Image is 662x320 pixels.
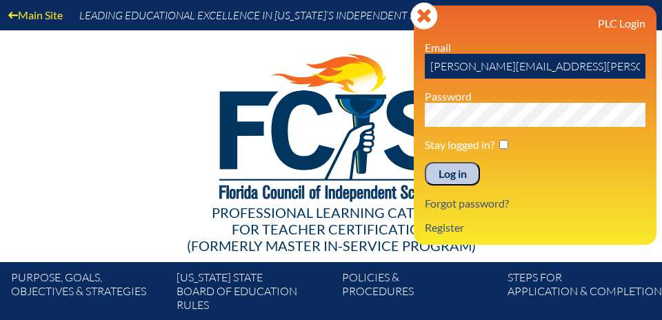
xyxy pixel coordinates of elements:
[189,30,474,219] img: FCISlogo221.eps
[425,17,645,30] h3: PLC Login
[425,138,494,151] label: Stay logged in?
[6,268,171,320] a: Purpose, goals,objectives & strategies
[22,204,640,254] div: Professional Learning Catalog (formerly Master In-service Program)
[410,2,438,30] svg: Close
[419,218,470,237] a: Register
[425,41,451,54] label: Email
[425,162,480,186] input: Log in
[419,194,514,212] a: Forgot password?
[425,90,472,103] label: Password
[232,221,431,237] span: for Teacher Certification
[3,6,68,24] a: Main Site
[337,268,502,320] a: Policies &Procedures
[171,268,337,320] a: [US_STATE] StateBoard of Education rules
